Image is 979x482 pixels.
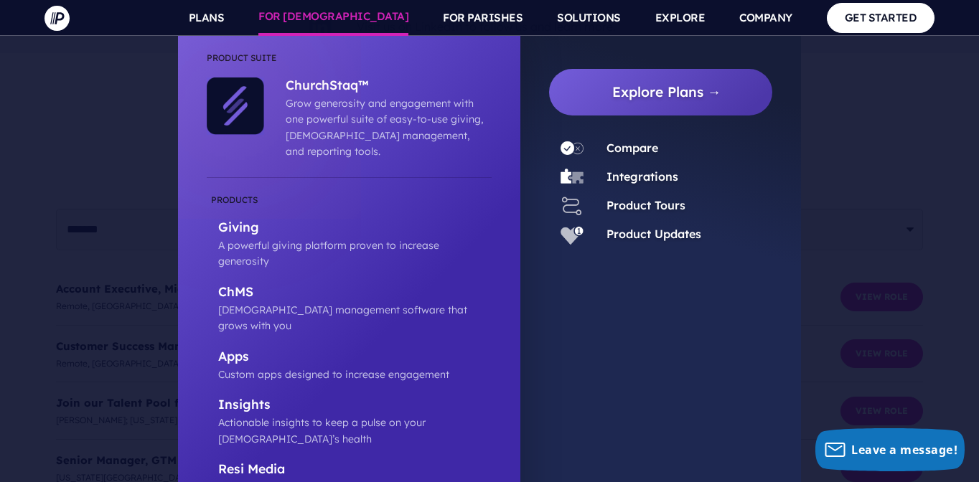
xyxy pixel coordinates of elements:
a: Compare [606,141,658,155]
a: Compare - Icon [549,137,595,160]
p: Apps [218,349,492,367]
a: Explore Plans → [561,69,772,115]
a: Product Tours - Icon [549,194,595,217]
a: ChMS [DEMOGRAPHIC_DATA] management software that grows with you [207,284,492,334]
a: Integrations - Icon [549,166,595,189]
a: Product Updates - Icon [549,223,595,246]
img: Compare - Icon [561,137,584,160]
a: Integrations [606,169,678,184]
p: Insights [218,397,492,415]
a: ChurchStaq™ Grow generosity and engagement with one powerful suite of easy-to-use giving, [DEMOGR... [264,77,484,160]
img: Product Tours - Icon [561,194,584,217]
img: ChurchStaq™ - Icon [207,77,264,135]
a: GET STARTED [827,3,935,32]
p: Resi Media [218,461,492,479]
a: Apps Custom apps designed to increase engagement [207,349,492,383]
p: ChMS [218,284,492,302]
p: Giving [218,219,492,237]
p: ChurchStaq™ [286,77,484,95]
img: Integrations - Icon [561,166,584,189]
p: Actionable insights to keep a pulse on your [DEMOGRAPHIC_DATA]’s health [218,415,492,447]
img: Product Updates - Icon [561,223,584,246]
a: Product Updates [606,227,701,241]
a: Insights Actionable insights to keep a pulse on your [DEMOGRAPHIC_DATA]’s health [207,397,492,447]
button: Leave a message! [815,428,965,471]
p: A powerful giving platform proven to increase generosity [218,237,492,270]
span: Leave a message! [851,442,957,458]
a: Giving A powerful giving platform proven to increase generosity [207,192,492,270]
p: Grow generosity and engagement with one powerful suite of easy-to-use giving, [DEMOGRAPHIC_DATA] ... [286,95,484,160]
p: [DEMOGRAPHIC_DATA] management software that grows with you [218,302,492,334]
li: Product Suite [207,50,492,77]
p: Custom apps designed to increase engagement [218,367,492,382]
a: Product Tours [606,198,685,212]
